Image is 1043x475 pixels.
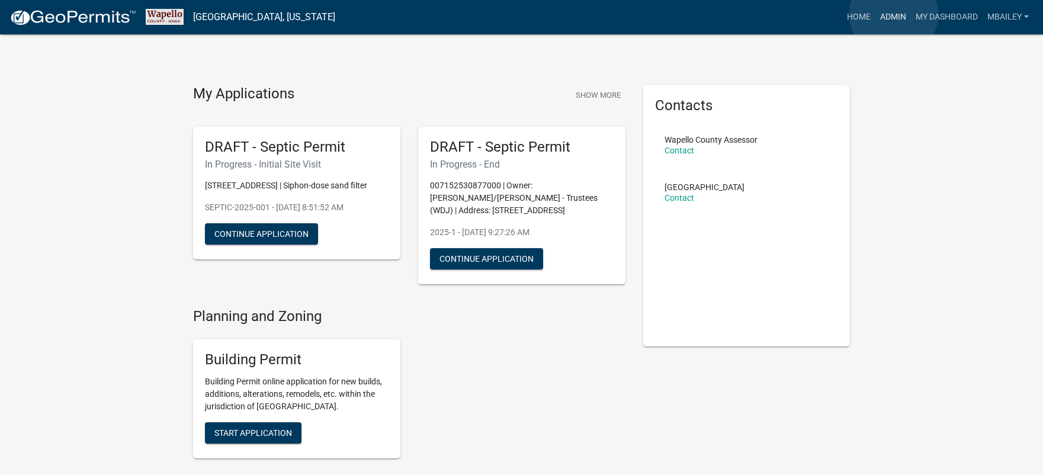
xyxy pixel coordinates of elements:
h4: My Applications [193,85,294,103]
h5: Building Permit [205,351,389,368]
a: My Dashboard [911,6,983,28]
p: SEPTIC-2025-001 - [DATE] 8:51:52 AM [205,201,389,214]
h5: Contacts [655,97,839,114]
h6: In Progress - End [430,159,614,170]
p: 2025-1 - [DATE] 9:27:26 AM [430,226,614,239]
span: Start Application [214,428,292,438]
p: [GEOGRAPHIC_DATA] [665,183,744,191]
p: 007152530877000 | Owner: [PERSON_NAME]/[PERSON_NAME] - Trustees (WDJ) | Address: [STREET_ADDRESS] [430,179,614,217]
h5: DRAFT - Septic Permit [205,139,389,156]
a: mbailey [983,6,1034,28]
a: Home [842,6,875,28]
h6: In Progress - Initial Site Visit [205,159,389,170]
h5: DRAFT - Septic Permit [430,139,614,156]
a: Admin [875,6,911,28]
button: Continue Application [205,223,318,245]
a: [GEOGRAPHIC_DATA], [US_STATE] [193,7,335,27]
button: Continue Application [430,248,543,269]
img: Wapello County, Iowa [146,9,184,25]
h4: Planning and Zoning [193,308,625,325]
a: Contact [665,146,694,155]
p: Building Permit online application for new builds, additions, alterations, remodels, etc. within ... [205,375,389,413]
a: Contact [665,193,694,203]
button: Show More [571,85,625,105]
p: Wapello County Assessor [665,136,758,144]
button: Start Application [205,422,301,444]
p: [STREET_ADDRESS] | Siphon-dose sand filter [205,179,389,192]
